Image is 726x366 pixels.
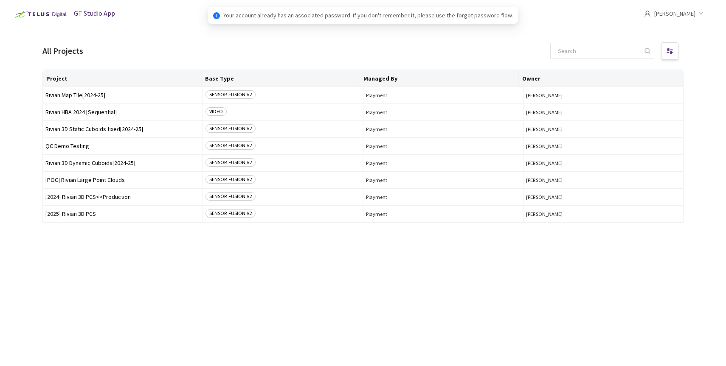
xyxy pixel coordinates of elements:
span: Playment [366,160,521,166]
button: [PERSON_NAME] [526,109,681,115]
span: SENSOR FUSION V2 [205,192,256,201]
span: SENSOR FUSION V2 [205,209,256,218]
th: Project [43,70,202,87]
span: user [644,10,651,17]
button: [PERSON_NAME] [526,126,681,132]
button: [PERSON_NAME] [526,211,681,217]
span: QC Demo Testing [45,143,200,149]
span: SENSOR FUSION V2 [205,90,256,99]
div: All Projects [42,44,83,57]
button: [PERSON_NAME] [526,177,681,183]
span: Playment [366,211,521,217]
button: [PERSON_NAME] [526,92,681,98]
span: Playment [366,177,521,183]
span: Playment [366,194,521,200]
th: Base Type [202,70,360,87]
th: Managed By [360,70,519,87]
img: Telus [10,8,69,21]
span: [2025] Rivian 3D PCS [45,211,200,217]
span: Playment [366,126,521,132]
button: [PERSON_NAME] [526,194,681,200]
span: Playment [366,92,521,98]
th: Owner [519,70,678,87]
span: Playment [366,109,521,115]
span: info-circle [213,12,220,19]
span: [POC] Rivian Large Point Clouds [45,177,200,183]
span: SENSOR FUSION V2 [205,158,256,167]
input: Search [553,43,643,59]
span: [2024] Rivian 3D PCS<>Production [45,194,200,200]
button: [PERSON_NAME] [526,160,681,166]
span: Rivian 3D Static Cuboids fixed[2024-25] [45,126,200,132]
span: Rivian 3D Dynamic Cuboids[2024-25] [45,160,200,166]
span: SENSOR FUSION V2 [205,141,256,150]
span: SENSOR FUSION V2 [205,175,256,184]
span: Rivian HBA 2024 [Sequential] [45,109,200,115]
span: Rivian Map Tile[2024-25] [45,92,200,98]
span: SENSOR FUSION V2 [205,124,256,133]
button: [PERSON_NAME] [526,143,681,149]
span: Playment [366,143,521,149]
span: down [699,11,703,16]
span: GT Studio App [74,9,115,17]
span: VIDEO [205,107,227,116]
span: Your account already has an associated password. If you don't remember it, please use the forgot ... [223,11,513,20]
